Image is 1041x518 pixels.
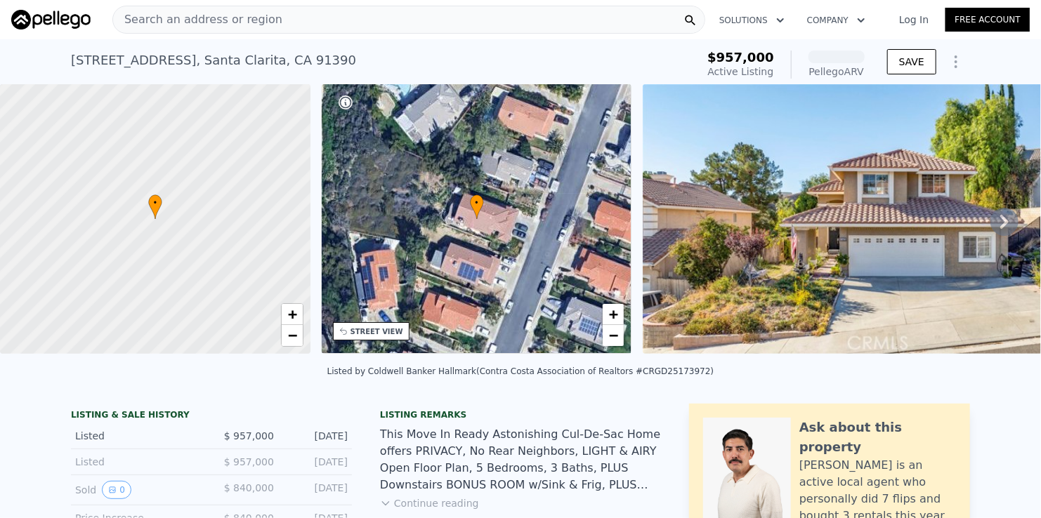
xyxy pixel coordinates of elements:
[707,50,774,65] span: $957,000
[285,455,348,469] div: [DATE]
[470,197,484,209] span: •
[75,455,200,469] div: Listed
[708,8,796,33] button: Solutions
[887,49,936,74] button: SAVE
[287,326,296,344] span: −
[609,305,618,323] span: +
[148,194,162,219] div: •
[380,409,661,420] div: Listing remarks
[71,51,356,70] div: [STREET_ADDRESS] , Santa Clarita , CA 91390
[224,430,274,441] span: $ 957,000
[285,481,348,499] div: [DATE]
[75,481,200,499] div: Sold
[224,482,274,493] span: $ 840,000
[799,418,956,457] div: Ask about this property
[380,426,661,493] div: This Move In Ready Astonishing Cul-De-Sac Home offers PRIVACY, No Rear Neighbors, LIGHT & AIRY Op...
[470,194,484,219] div: •
[380,496,479,510] button: Continue reading
[808,65,865,79] div: Pellego ARV
[603,304,624,325] a: Zoom in
[71,409,352,423] div: LISTING & SALE HISTORY
[603,325,624,346] a: Zoom out
[945,8,1030,32] a: Free Account
[796,8,877,33] button: Company
[282,304,303,325] a: Zoom in
[11,10,91,29] img: Pellego
[327,366,714,376] div: Listed by Coldwell Banker Hallmark (Contra Costa Association of Realtors #CRGD25173972)
[609,326,618,344] span: −
[224,456,274,467] span: $ 957,000
[148,197,162,209] span: •
[102,481,131,499] button: View historical data
[882,13,945,27] a: Log In
[708,66,774,77] span: Active Listing
[282,325,303,346] a: Zoom out
[942,48,970,76] button: Show Options
[75,429,200,443] div: Listed
[287,305,296,323] span: +
[113,11,282,28] span: Search an address or region
[351,326,403,337] div: STREET VIEW
[285,429,348,443] div: [DATE]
